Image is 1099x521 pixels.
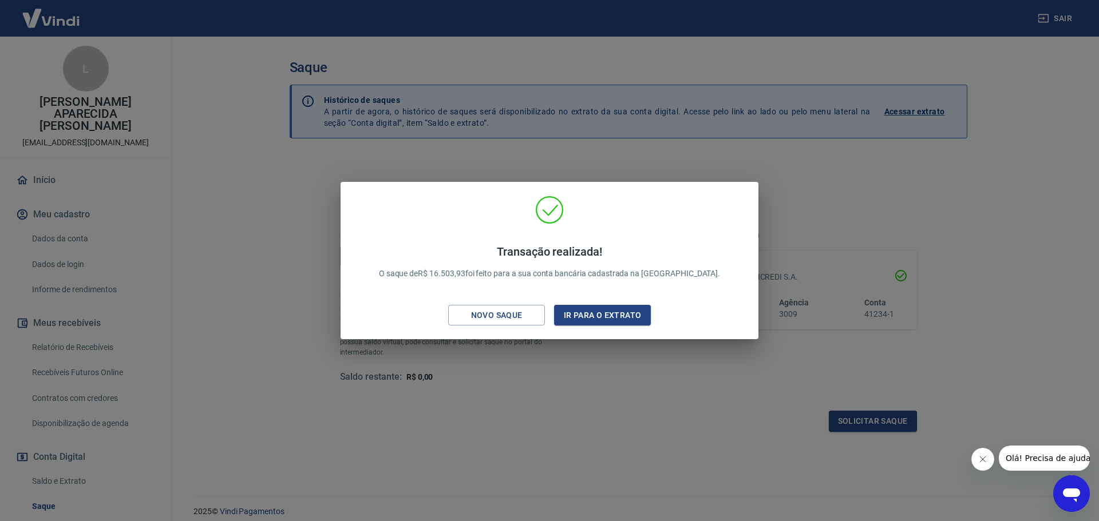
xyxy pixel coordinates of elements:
[379,245,721,280] p: O saque de R$ 16.503,93 foi feito para a sua conta bancária cadastrada na [GEOGRAPHIC_DATA].
[379,245,721,258] h4: Transação realizada!
[448,305,545,326] button: Novo saque
[7,8,96,17] span: Olá! Precisa de ajuda?
[971,448,994,471] iframe: Fechar mensagem
[1053,475,1090,512] iframe: Botão para abrir a janela de mensagens
[457,308,536,323] div: Novo saque
[999,446,1090,471] iframe: Mensagem da empresa
[554,305,651,326] button: Ir para o extrato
